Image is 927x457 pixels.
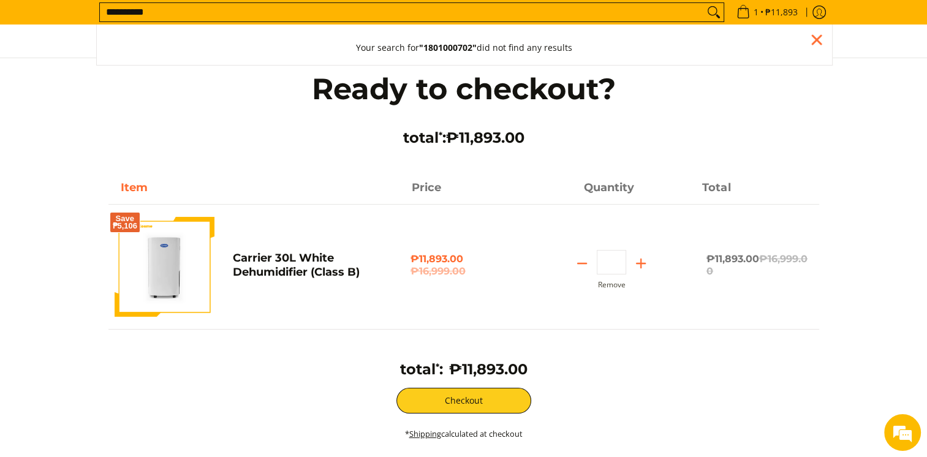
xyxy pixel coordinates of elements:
small: * calculated at checkout [405,428,523,439]
textarea: Type your message and hit 'Enter' [6,317,233,360]
button: Subtract [567,254,597,273]
del: ₱16,999.00 [411,265,516,278]
span: ₱11,893 [763,8,800,17]
span: ₱11,893.00 [449,360,528,378]
span: ₱11,893.00 [446,129,524,146]
span: We're online! [71,145,169,269]
a: Shipping [409,428,441,439]
del: ₱16,999.00 [706,253,808,277]
strong: "1801000702" [419,42,477,53]
span: 1 [752,8,760,17]
button: Checkout [396,388,531,414]
button: Your search for"1801000702"did not find any results [344,31,585,65]
span: ₱11,893.00 [706,253,808,277]
div: Minimize live chat window [201,6,230,36]
span: Save ₱5,106 [113,215,138,230]
button: Add [626,254,656,273]
button: Search [704,3,724,21]
h3: total : [286,129,641,147]
button: Remove [598,281,626,289]
div: Chat with us now [64,69,206,85]
span: • [733,6,801,19]
span: ₱11,893.00 [411,253,516,278]
h3: total : [400,360,443,379]
a: Carrier 30L White Dehumidifier (Class B) [233,251,360,279]
img: Default Title Carrier 30L White Dehumidifier (Class B) [115,217,214,317]
div: Close pop up [808,31,826,49]
h1: Ready to checkout? [286,70,641,107]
